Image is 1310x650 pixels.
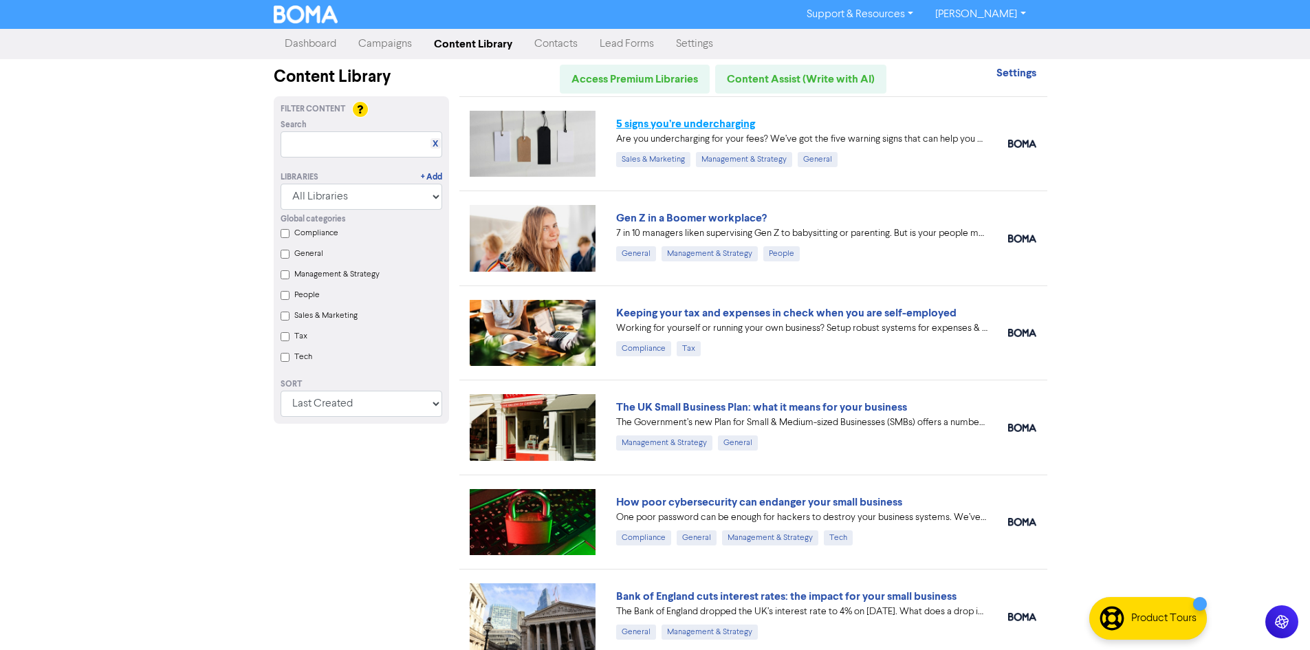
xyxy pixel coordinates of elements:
[677,530,717,545] div: General
[1008,424,1036,432] img: boma
[616,589,957,603] a: Bank of England cuts interest rates: the impact for your small business
[616,211,767,225] a: Gen Z in a Boomer workplace?
[589,30,665,58] a: Lead Forms
[281,171,318,184] div: Libraries
[294,227,338,239] label: Compliance
[616,510,987,525] div: One poor password can be enough for hackers to destroy your business systems. We’ve shared five i...
[616,605,987,619] div: The Bank of England dropped the UK’s interest rate to 4% on 7 August. What does a drop in interes...
[616,246,656,261] div: General
[1008,613,1036,621] img: boma
[722,530,818,545] div: Management & Strategy
[1137,501,1310,650] iframe: Chat Widget
[662,625,758,640] div: Management & Strategy
[281,103,442,116] div: Filter Content
[281,213,442,226] div: Global categories
[616,415,987,430] div: The Government’s new Plan for Small & Medium-sized Businesses (SMBs) offers a number of new oppor...
[616,117,755,131] a: 5 signs you’re undercharging
[274,65,449,89] div: Content Library
[294,351,312,363] label: Tech
[423,30,523,58] a: Content Library
[1008,140,1036,148] img: boma_accounting
[796,3,924,25] a: Support & Resources
[1008,329,1036,337] img: boma_accounting
[696,152,792,167] div: Management & Strategy
[798,152,838,167] div: General
[616,226,987,241] div: 7 in 10 managers liken supervising Gen Z to babysitting or parenting. But is your people manageme...
[616,306,957,320] a: Keeping your tax and expenses in check when you are self-employed
[616,530,671,545] div: Compliance
[616,132,987,147] div: Are you undercharging for your fees? We’ve got the five warning signs that can help you diagnose ...
[718,435,758,451] div: General
[294,289,320,301] label: People
[433,139,438,149] a: X
[616,400,907,414] a: The UK Small Business Plan: what it means for your business
[616,152,690,167] div: Sales & Marketing
[824,530,853,545] div: Tech
[662,246,758,261] div: Management & Strategy
[665,30,724,58] a: Settings
[294,268,380,281] label: Management & Strategy
[294,310,358,322] label: Sales & Marketing
[616,321,987,336] div: Working for yourself or running your own business? Setup robust systems for expenses & tax requir...
[996,66,1036,80] strong: Settings
[996,68,1036,79] a: Settings
[274,30,347,58] a: Dashboard
[1008,235,1036,243] img: boma
[616,435,712,451] div: Management & Strategy
[274,6,338,23] img: BOMA Logo
[924,3,1036,25] a: [PERSON_NAME]
[523,30,589,58] a: Contacts
[715,65,886,94] a: Content Assist (Write with AI)
[616,495,902,509] a: How poor cybersecurity can endanger your small business
[763,246,800,261] div: People
[294,248,323,260] label: General
[677,341,701,356] div: Tax
[421,171,442,184] a: + Add
[281,378,442,391] div: Sort
[281,119,307,131] span: Search
[1008,518,1036,526] img: boma
[294,330,307,343] label: Tax
[560,65,710,94] a: Access Premium Libraries
[616,341,671,356] div: Compliance
[616,625,656,640] div: General
[347,30,423,58] a: Campaigns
